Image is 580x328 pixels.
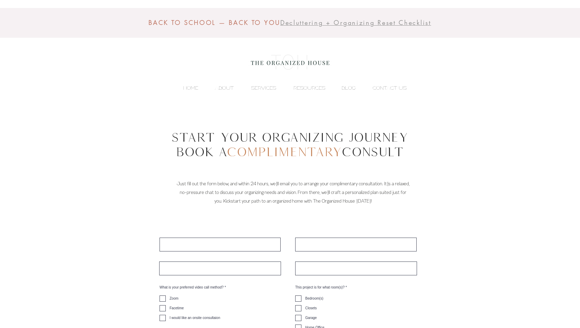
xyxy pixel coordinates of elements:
[329,83,359,93] a: BLOG
[180,83,202,93] p: HOME
[295,286,416,289] div: This project is for what room(s)?
[202,83,237,93] a: ABOUT
[280,83,329,93] a: RESOURCES
[359,83,410,93] a: CONTACT US
[170,316,220,320] span: I would like an onsite consultaion
[171,130,408,159] span: Start Your Organizing Journey Book A Consult
[290,83,329,93] p: RESOURCES
[305,306,317,310] span: Closets
[248,48,333,76] img: the organized house
[305,296,323,300] span: Bedroom(s)
[148,18,280,27] span: BACK TO SCHOOL — BACK TO YOU
[170,296,179,300] span: Zoom
[170,83,410,93] nav: Site
[248,83,280,93] p: SERVICES
[211,83,237,93] p: ABOUT
[170,306,184,310] span: Facetime
[280,18,431,27] span: Decluttering + Organizing Reset Checklist
[160,286,281,289] div: What is your preferred video call method?
[280,19,431,27] a: Decluttering + Organizing Reset Checklist
[227,144,342,159] span: Complimentary
[237,83,280,93] a: SERVICES
[369,83,410,93] p: CONTACT US
[170,83,202,93] a: HOME
[338,83,359,93] p: BLOG
[305,316,317,320] span: Garage
[176,179,410,206] p: Just fill out the form below, and within 24 hours, we'll email you to arrange your complimentary ...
